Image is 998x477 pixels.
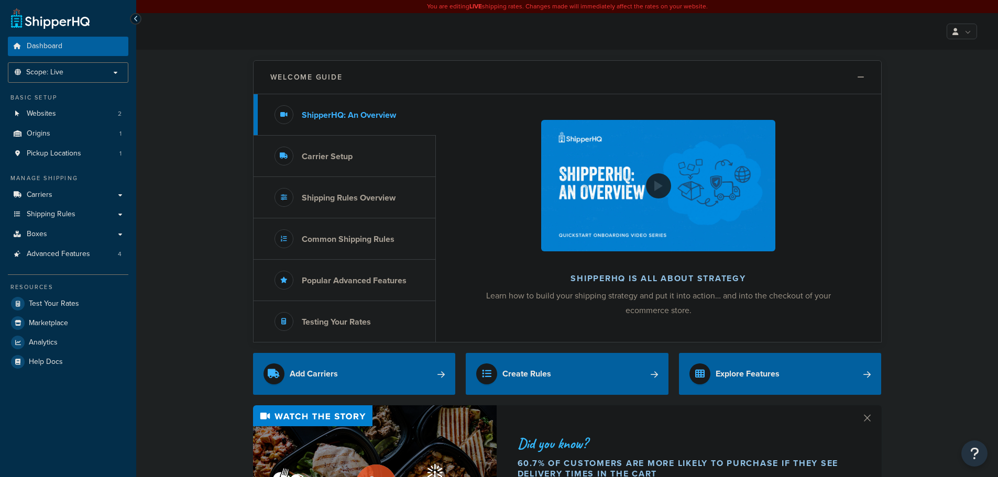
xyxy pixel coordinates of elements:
a: Analytics [8,333,128,352]
span: Help Docs [29,358,63,367]
div: Resources [8,283,128,292]
span: Test Your Rates [29,299,79,308]
div: Did you know? [518,436,849,451]
span: Boxes [27,230,47,239]
a: Origins1 [8,124,128,143]
li: Websites [8,104,128,124]
li: Pickup Locations [8,144,128,163]
span: 1 [119,129,122,138]
div: Manage Shipping [8,174,128,183]
span: Carriers [27,191,52,199]
a: Websites2 [8,104,128,124]
span: 4 [118,250,122,259]
span: Marketplace [29,319,68,328]
span: Websites [27,109,56,118]
span: Shipping Rules [27,210,75,219]
span: Origins [27,129,50,138]
h3: Testing Your Rates [302,317,371,327]
span: 1 [119,149,122,158]
a: Carriers [8,185,128,205]
a: Test Your Rates [8,294,128,313]
h3: Shipping Rules Overview [302,193,396,203]
span: Analytics [29,338,58,347]
img: ShipperHQ is all about strategy [541,120,775,251]
h3: Carrier Setup [302,152,353,161]
span: Advanced Features [27,250,90,259]
span: 2 [118,109,122,118]
li: Advanced Features [8,245,128,264]
div: Add Carriers [290,367,338,381]
b: LIVE [469,2,482,11]
span: Scope: Live [26,68,63,77]
span: Dashboard [27,42,62,51]
a: Create Rules [466,353,668,395]
span: Learn how to build your shipping strategy and put it into action… and into the checkout of your e... [486,290,831,316]
a: Shipping Rules [8,205,128,224]
a: Advanced Features4 [8,245,128,264]
a: Add Carriers [253,353,456,395]
button: Welcome Guide [254,61,881,94]
h2: ShipperHQ is all about strategy [464,274,853,283]
h3: Popular Advanced Features [302,276,407,285]
a: Explore Features [679,353,882,395]
h3: ShipperHQ: An Overview [302,110,396,120]
button: Open Resource Center [961,440,988,467]
h3: Common Shipping Rules [302,235,394,244]
a: Help Docs [8,352,128,371]
div: Explore Features [716,367,780,381]
a: Boxes [8,225,128,244]
a: Dashboard [8,37,128,56]
h2: Welcome Guide [270,73,343,81]
div: Create Rules [502,367,551,381]
a: Marketplace [8,314,128,332]
span: Pickup Locations [27,149,81,158]
li: Origins [8,124,128,143]
a: Pickup Locations1 [8,144,128,163]
div: Basic Setup [8,93,128,102]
